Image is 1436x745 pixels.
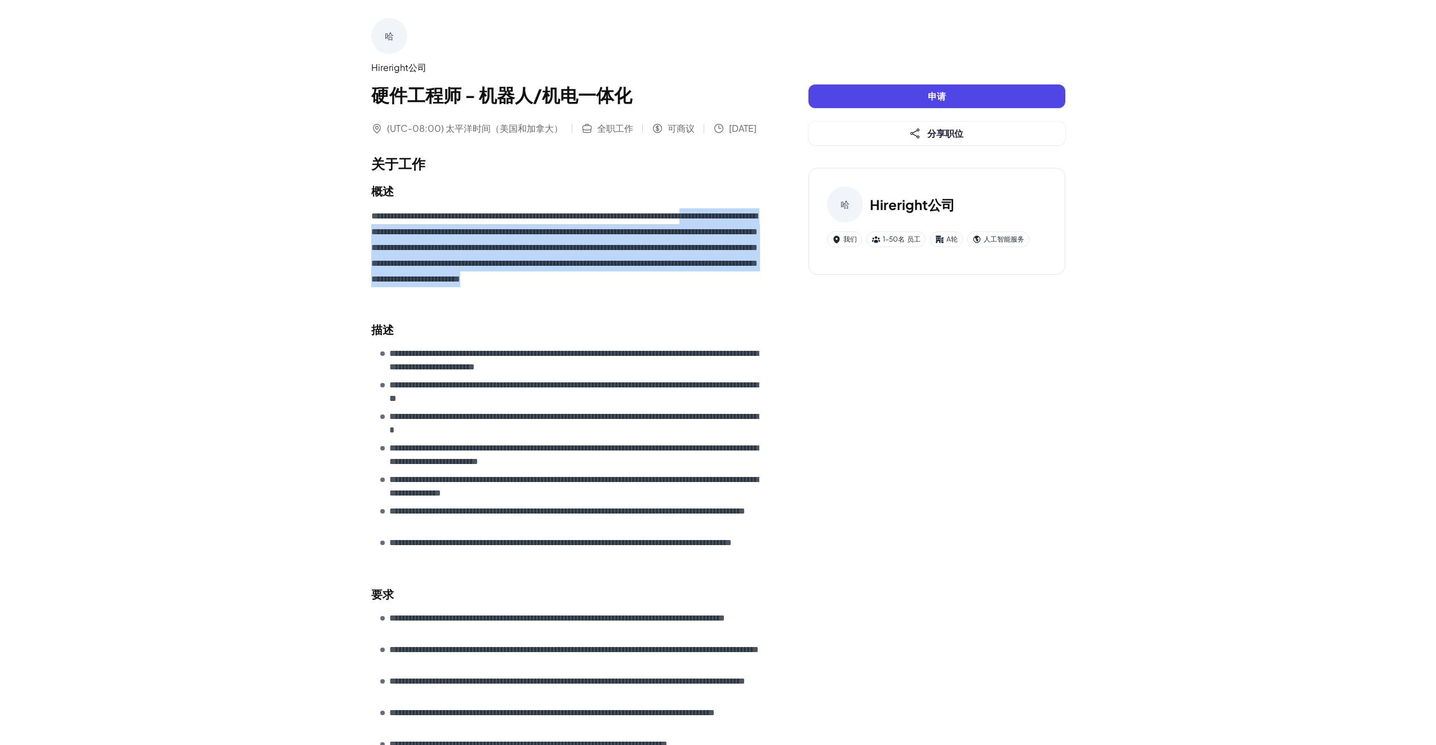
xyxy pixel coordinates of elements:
[371,83,632,106] font: 硬件工程师 - 机器人/机电一体化
[907,235,921,243] font: 员工
[883,235,905,243] font: 1-50名
[371,155,425,172] font: 关于工作
[870,196,955,213] font: Hireright公司
[808,84,1065,108] button: 申请
[668,122,695,134] font: 可商议
[385,30,394,42] font: 哈
[371,322,394,336] font: 描述
[387,122,563,134] font: (UTC-08:00) 太平洋时间（美国和加拿大）
[371,587,394,601] font: 要求
[843,235,857,243] font: 我们
[841,198,850,210] font: 哈
[984,235,1024,243] font: 人工智能服务
[946,235,958,243] font: A轮
[597,122,633,134] font: 全职工作
[927,127,963,139] font: 分享职位
[729,122,757,134] font: [DATE]
[371,61,426,73] font: Hireright公司
[371,184,394,198] font: 概述
[808,122,1065,145] button: 分享职位
[928,90,946,102] font: 申请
